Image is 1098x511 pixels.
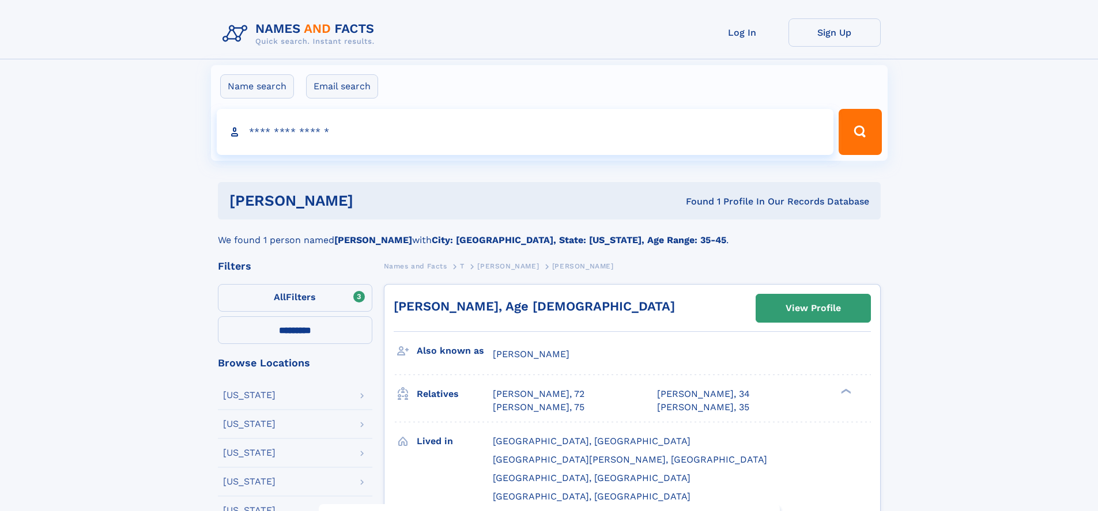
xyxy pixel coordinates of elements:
img: Logo Names and Facts [218,18,384,50]
span: All [274,292,286,302]
div: Filters [218,261,372,271]
div: We found 1 person named with . [218,219,881,247]
div: ❯ [838,388,852,395]
h3: Relatives [417,384,493,404]
a: Names and Facts [384,259,447,273]
span: [GEOGRAPHIC_DATA], [GEOGRAPHIC_DATA] [493,491,691,502]
span: T [460,262,465,270]
button: Search Button [839,109,881,155]
a: T [460,259,465,273]
a: [PERSON_NAME], 34 [657,388,750,400]
div: [US_STATE] [223,477,276,486]
h3: Also known as [417,341,493,361]
span: [PERSON_NAME] [477,262,539,270]
a: [PERSON_NAME], 75 [493,401,584,414]
div: [US_STATE] [223,419,276,429]
input: search input [217,109,834,155]
b: City: [GEOGRAPHIC_DATA], State: [US_STATE], Age Range: 35-45 [432,234,726,245]
a: [PERSON_NAME] [477,259,539,273]
a: [PERSON_NAME], Age [DEMOGRAPHIC_DATA] [394,299,675,313]
label: Name search [220,74,294,99]
span: [GEOGRAPHIC_DATA], [GEOGRAPHIC_DATA] [493,436,691,446]
h1: [PERSON_NAME] [229,194,520,208]
span: [PERSON_NAME] [552,262,614,270]
label: Email search [306,74,378,99]
div: Browse Locations [218,358,372,368]
b: [PERSON_NAME] [334,234,412,245]
div: [US_STATE] [223,391,276,400]
label: Filters [218,284,372,312]
a: [PERSON_NAME], 35 [657,401,749,414]
a: Sign Up [788,18,881,47]
span: [GEOGRAPHIC_DATA], [GEOGRAPHIC_DATA] [493,472,691,483]
a: View Profile [756,294,870,322]
div: [US_STATE] [223,448,276,457]
a: [PERSON_NAME], 72 [493,388,584,400]
span: [GEOGRAPHIC_DATA][PERSON_NAME], [GEOGRAPHIC_DATA] [493,454,767,465]
h3: Lived in [417,431,493,451]
span: [PERSON_NAME] [493,349,569,359]
a: Log In [696,18,788,47]
div: View Profile [786,295,841,321]
div: Found 1 Profile In Our Records Database [519,195,869,208]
